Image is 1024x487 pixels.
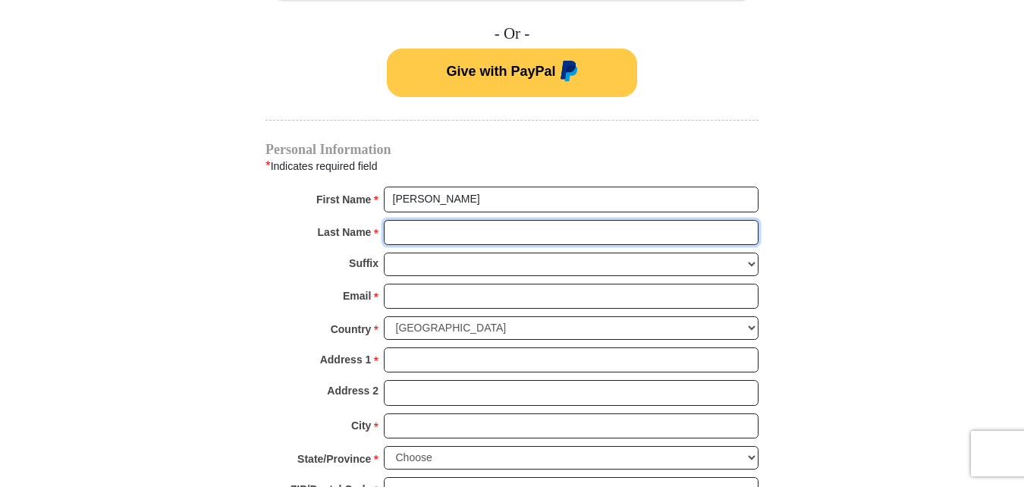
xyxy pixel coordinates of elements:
[343,285,371,306] strong: Email
[265,143,759,156] h4: Personal Information
[297,448,371,470] strong: State/Province
[320,349,372,370] strong: Address 1
[318,222,372,243] strong: Last Name
[446,64,555,79] span: Give with PayPal
[265,156,759,176] div: Indicates required field
[351,415,371,436] strong: City
[316,189,371,210] strong: First Name
[265,24,759,43] h4: - Or -
[349,253,379,274] strong: Suffix
[387,49,637,97] button: Give with PayPal
[327,380,379,401] strong: Address 2
[556,61,578,85] img: paypal
[331,319,372,340] strong: Country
